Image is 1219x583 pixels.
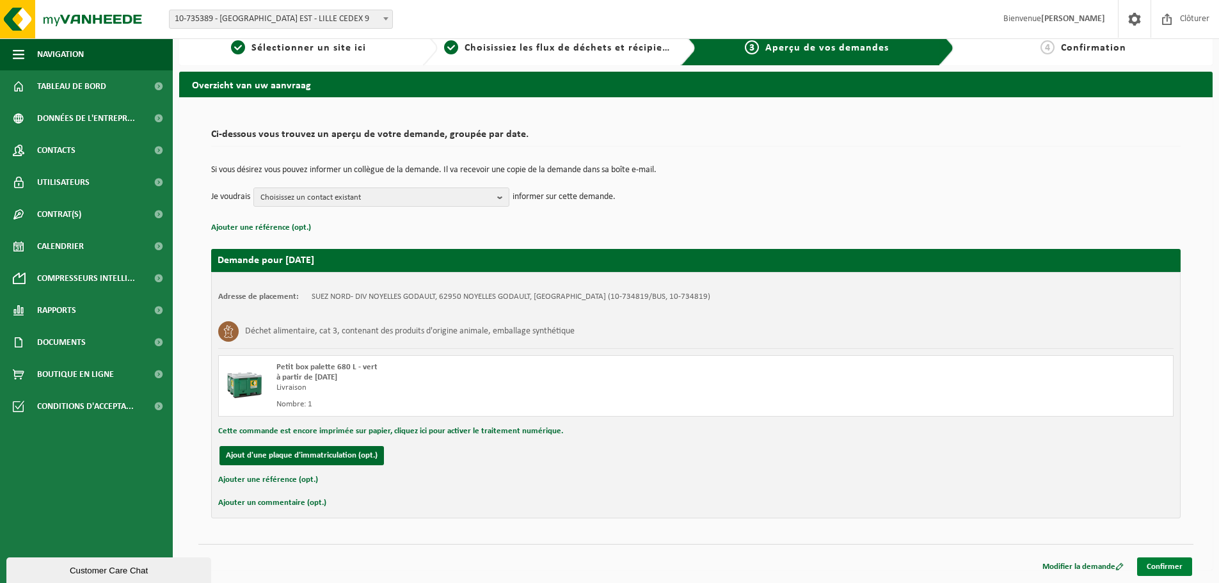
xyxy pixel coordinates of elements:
span: Sélectionner un site ici [251,43,366,53]
p: informer sur cette demande. [513,188,616,207]
span: Utilisateurs [37,166,90,198]
button: Ajouter une référence (opt.) [211,220,311,236]
span: Navigation [37,38,84,70]
button: Ajouter un commentaire (opt.) [218,495,326,511]
span: 4 [1040,40,1055,54]
div: Livraison [276,383,747,393]
span: Contrat(s) [37,198,81,230]
span: Conditions d'accepta... [37,390,134,422]
button: Ajouter une référence (opt.) [218,472,318,488]
img: PB-LB-0680-HPE-GN-01.png [225,362,264,401]
span: Aperçu de vos demandes [765,43,889,53]
span: Données de l'entrepr... [37,102,135,134]
a: Confirmer [1137,557,1192,576]
button: Cette commande est encore imprimée sur papier, cliquez ici pour activer le traitement numérique. [218,423,563,440]
div: Nombre: 1 [276,399,747,410]
span: Documents [37,326,86,358]
button: Choisissez un contact existant [253,188,509,207]
strong: à partir de [DATE] [276,373,337,381]
a: 1Sélectionner un site ici [186,40,412,56]
span: Rapports [37,294,76,326]
a: 2Choisissiez les flux de déchets et récipients [444,40,671,56]
span: 10-735389 - SUEZ RV NORD EST - LILLE CEDEX 9 [170,10,392,28]
iframe: chat widget [6,555,214,583]
span: Calendrier [37,230,84,262]
h2: Ci-dessous vous trouvez un aperçu de votre demande, groupée par date. [211,129,1181,147]
span: Compresseurs intelli... [37,262,135,294]
span: Petit box palette 680 L - vert [276,363,378,371]
strong: Demande pour [DATE] [218,255,314,266]
span: 2 [444,40,458,54]
span: Confirmation [1061,43,1126,53]
strong: Adresse de placement: [218,292,299,301]
h2: Overzicht van uw aanvraag [179,72,1213,97]
span: 1 [231,40,245,54]
h3: Déchet alimentaire, cat 3, contenant des produits d'origine animale, emballage synthétique [245,321,575,342]
span: 3 [745,40,759,54]
span: Choisissez un contact existant [260,188,492,207]
span: Boutique en ligne [37,358,114,390]
p: Je voudrais [211,188,250,207]
strong: [PERSON_NAME] [1041,14,1105,24]
span: 10-735389 - SUEZ RV NORD EST - LILLE CEDEX 9 [169,10,393,29]
td: SUEZ NORD- DIV NOYELLES GODAULT, 62950 NOYELLES GODAULT, [GEOGRAPHIC_DATA] (10-734819/BUS, 10-734... [312,292,710,302]
button: Ajout d'une plaque d'immatriculation (opt.) [219,446,384,465]
span: Tableau de bord [37,70,106,102]
span: Choisissiez les flux de déchets et récipients [465,43,678,53]
span: Contacts [37,134,76,166]
p: Si vous désirez vous pouvez informer un collègue de la demande. Il va recevoir une copie de la de... [211,166,1181,175]
a: Modifier la demande [1033,557,1133,576]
